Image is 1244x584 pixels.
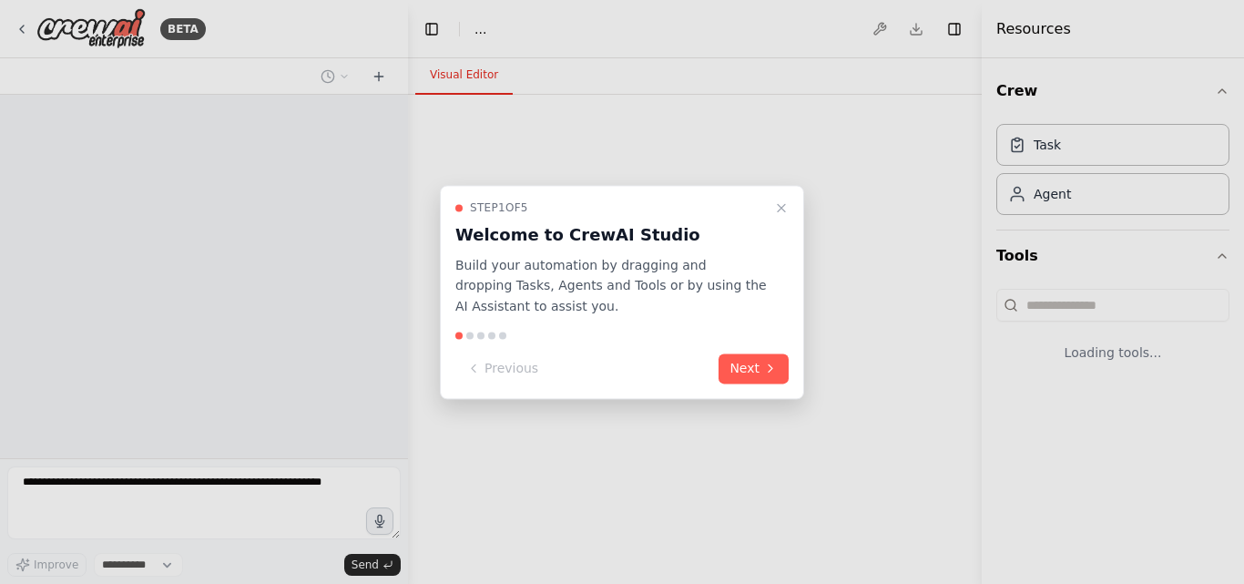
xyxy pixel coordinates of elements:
button: Hide left sidebar [419,16,444,42]
span: Step 1 of 5 [470,200,528,215]
button: Close walkthrough [770,197,792,219]
button: Previous [455,353,549,384]
p: Build your automation by dragging and dropping Tasks, Agents and Tools or by using the AI Assista... [455,255,767,317]
button: Next [719,353,789,384]
h3: Welcome to CrewAI Studio [455,222,767,248]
